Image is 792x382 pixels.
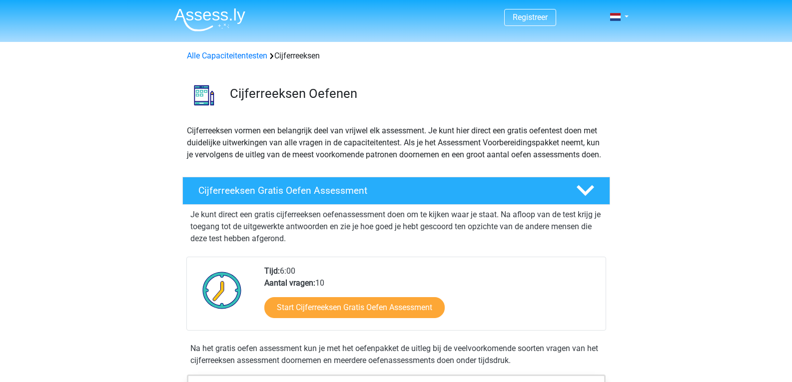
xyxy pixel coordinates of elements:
img: Klok [197,265,247,315]
div: Na het gratis oefen assessment kun je met het oefenpakket de uitleg bij de veelvoorkomende soorte... [186,343,606,367]
div: Cijferreeksen [183,50,610,62]
a: Alle Capaciteitentesten [187,51,267,60]
b: Aantal vragen: [264,278,315,288]
img: Assessly [174,8,245,31]
b: Tijd: [264,266,280,276]
p: Je kunt direct een gratis cijferreeksen oefenassessment doen om te kijken waar je staat. Na afloo... [190,209,602,245]
a: Cijferreeksen Gratis Oefen Assessment [178,177,614,205]
a: Registreer [513,12,548,22]
a: Start Cijferreeksen Gratis Oefen Assessment [264,297,445,318]
div: 6:00 10 [257,265,605,330]
h4: Cijferreeksen Gratis Oefen Assessment [198,185,560,196]
img: cijferreeksen [183,74,225,116]
h3: Cijferreeksen Oefenen [230,86,602,101]
p: Cijferreeksen vormen een belangrijk deel van vrijwel elk assessment. Je kunt hier direct een grat... [187,125,606,161]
